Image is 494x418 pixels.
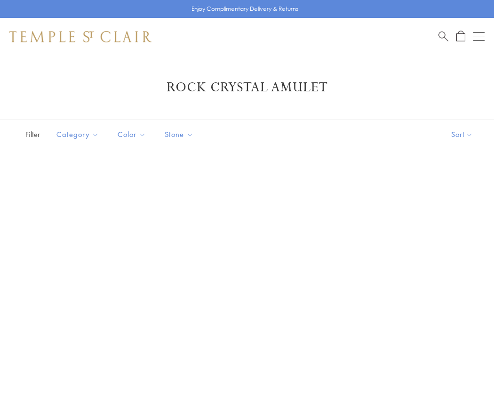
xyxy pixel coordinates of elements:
[430,120,494,149] button: Show sort by
[49,124,106,145] button: Category
[111,124,153,145] button: Color
[191,4,298,14] p: Enjoy Complimentary Delivery & Returns
[158,124,200,145] button: Stone
[438,31,448,42] a: Search
[456,31,465,42] a: Open Shopping Bag
[113,129,153,140] span: Color
[9,31,151,42] img: Temple St. Clair
[52,129,106,140] span: Category
[160,129,200,140] span: Stone
[24,79,470,96] h1: Rock Crystal Amulet
[473,31,485,42] button: Open navigation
